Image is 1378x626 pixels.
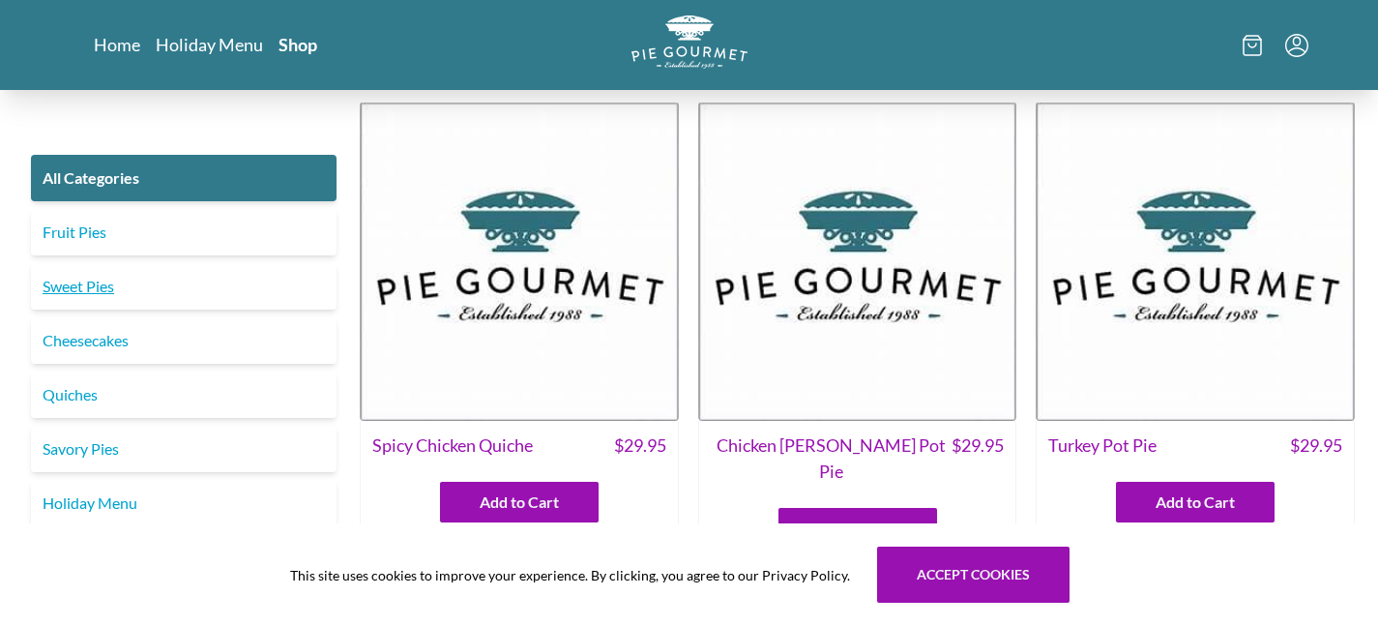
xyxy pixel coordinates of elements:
button: Menu [1285,34,1308,57]
span: Chicken [PERSON_NAME] Pot Pie [711,432,953,485]
span: Add to Cart [480,491,559,514]
span: $ 29.95 [952,432,1004,485]
button: Add to Cart [1116,482,1275,522]
span: Add to Cart [818,517,897,540]
span: $ 29.95 [1290,432,1342,459]
a: Sweet Pies [31,263,337,310]
a: Fruit Pies [31,209,337,255]
img: Chicken Curry Pot Pie [698,102,1017,421]
a: All Categories [31,155,337,201]
a: Holiday Menu [156,33,263,56]
img: logo [631,15,748,69]
button: Add to Cart [440,482,599,522]
span: This site uses cookies to improve your experience. By clicking, you agree to our Privacy Policy. [290,565,850,585]
img: Turkey Pot Pie [1036,102,1355,421]
span: Turkey Pot Pie [1048,432,1157,459]
span: Spicy Chicken Quiche [372,432,533,459]
a: Home [94,33,140,56]
button: Accept cookies [877,547,1070,603]
a: Holiday Menu [31,480,337,526]
span: Add to Cart [1156,491,1235,514]
button: Add to Cart [778,508,937,549]
a: Quiches [31,372,337,418]
a: Savory Pies [31,426,337,472]
a: Logo [631,15,748,75]
a: Cheesecakes [31,317,337,364]
span: $ 29.95 [614,432,666,459]
a: Shop [279,33,317,56]
img: Spicy Chicken Quiche [360,102,679,421]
